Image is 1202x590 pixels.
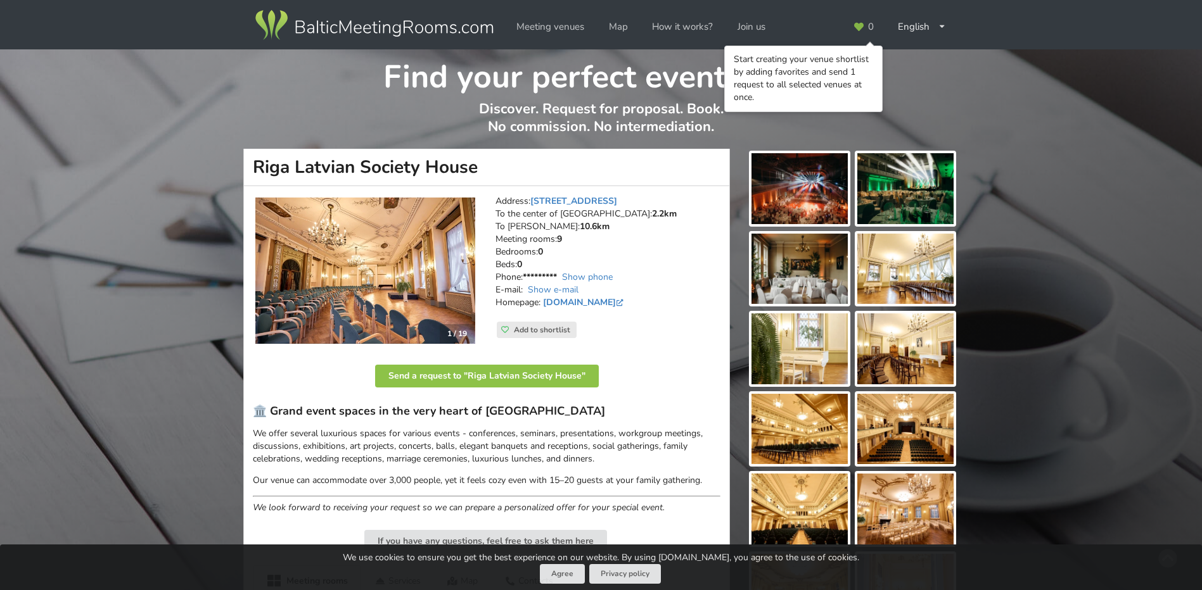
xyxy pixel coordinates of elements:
[253,404,720,418] h3: 🏛️ Grand event spaces in the very heart of [GEOGRAPHIC_DATA]
[255,198,475,344] a: Historic event venue | Riga | Riga Latvian Society House 1 / 19
[253,427,720,465] p: We offer several luxurious spaces for various events - conferences, seminars, presentations, work...
[364,530,607,553] button: If you have any questions, feel free to ask them here
[243,149,730,186] h1: Riga Latvian Society House
[253,501,665,513] em: We look forward to receiving your request so we can prepare a personalized offer for your special...
[857,313,954,384] img: Riga Latvian Society House | Riga | Event place - gallery picture
[540,564,585,584] button: Agree
[244,100,958,149] p: Discover. Request for proposal. Book. No commission. No intermediation.
[751,153,848,224] img: Riga Latvian Society House | Riga | Event place - gallery picture
[375,365,599,387] button: Send a request to "Riga Latvian Society House"
[857,153,954,224] img: Riga Latvian Society House | Riga | Event place - gallery picture
[868,22,874,32] span: 0
[538,246,543,258] strong: 0
[253,8,496,43] img: Baltic Meeting Rooms
[496,195,720,322] address: Address: To the center of [GEOGRAPHIC_DATA]: To [PERSON_NAME]: Meeting rooms: Bedrooms: Beds: Pho...
[889,15,955,39] div: English
[734,53,873,104] div: Start creating your venue shortlist by adding favorites and send 1 request to all selected venues...
[857,234,954,304] img: Riga Latvian Society House | Riga | Event place - gallery picture
[543,296,626,308] a: [DOMAIN_NAME]
[440,324,475,343] div: 1 / 19
[751,394,848,465] img: Riga Latvian Society House | Riga | Event place - gallery picture
[643,15,722,39] a: How it works?
[600,15,637,39] a: Map
[530,195,617,207] a: [STREET_ADDRESS]
[557,233,562,245] strong: 9
[528,284,579,296] a: Show e-mail
[652,208,677,220] strong: 2.2km
[857,394,954,465] img: Riga Latvian Society House | Riga | Event place - gallery picture
[508,15,593,39] a: Meeting venues
[857,474,954,544] img: Riga Latvian Society House | Riga | Event place - gallery picture
[517,258,522,270] strong: 0
[580,220,610,232] strong: 10.6km
[751,313,848,384] img: Riga Latvian Society House | Riga | Event place - gallery picture
[751,234,848,304] img: Riga Latvian Society House | Riga | Event place - gallery picture
[562,271,613,283] a: Show phone
[751,474,848,544] img: Riga Latvian Society House | Riga | Event place - gallery picture
[244,49,958,97] h1: Find your perfect event space
[255,198,475,344] img: Historic event venue | Riga | Riga Latvian Society House
[514,325,570,335] span: Add to shortlist
[253,474,720,487] p: Our venue can accommodate over 3,000 people, yet it feels cozy even with 15–20 guests at your fam...
[589,564,661,584] a: Privacy policy
[729,15,774,39] a: Join us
